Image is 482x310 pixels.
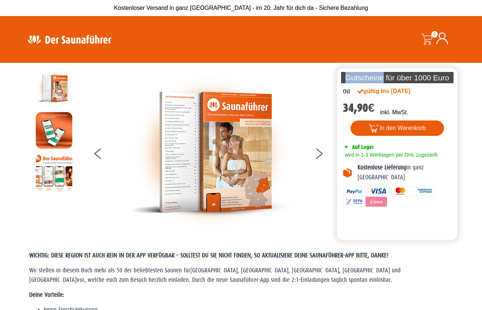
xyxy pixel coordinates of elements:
[114,5,368,11] span: Kostenloser Versand in ganz [GEOGRAPHIC_DATA] - im 20. Jahr für dich da - Sichere Bezahlung
[343,87,350,96] div: Ost
[36,112,72,149] img: MOCKUP-iPhone_regional
[343,152,437,158] span: wird in 1-3 Werktagen per DHL zugestellt
[357,87,426,96] div: gültig bis [DATE]
[351,120,444,136] button: In den Warenkorb
[36,154,72,191] img: Anleitung7tn
[29,252,389,259] span: WICHTIG: DIESE REGION IST AUCH REIN IN DER APP VERFÜGBAR – SOLLTEST DU SIE NICHT FINDEN, SO AKTUA...
[129,70,293,234] img: der-saunafuehrer-2025-ost
[29,267,190,274] span: Wir stellen in diesem Buch mehr als 50 der beliebtesten Saunen für
[357,163,452,182] p: in ganz [GEOGRAPHIC_DATA]
[380,108,408,117] p: inkl. MwSt.
[357,164,406,171] b: Kostenlose Lieferung
[431,31,438,38] span: 0
[352,143,374,150] span: Auf Lager
[341,72,454,83] p: Gutscheine für über 1000 Euro
[343,101,375,115] bdi: 34,90
[36,70,72,107] img: der-saunafuehrer-2025-ost
[368,101,375,115] span: €
[29,267,401,283] span: [GEOGRAPHIC_DATA], [GEOGRAPHIC_DATA], [GEOGRAPHIC_DATA], [GEOGRAPHIC_DATA] und [GEOGRAPHIC_DATA]
[29,291,64,298] strong: Deine Vorteile:
[77,276,392,283] span: vor, welche euch zum Besuch herzlich einladen. Durch die neue Saunaführer-App sind die 2:1-Einlad...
